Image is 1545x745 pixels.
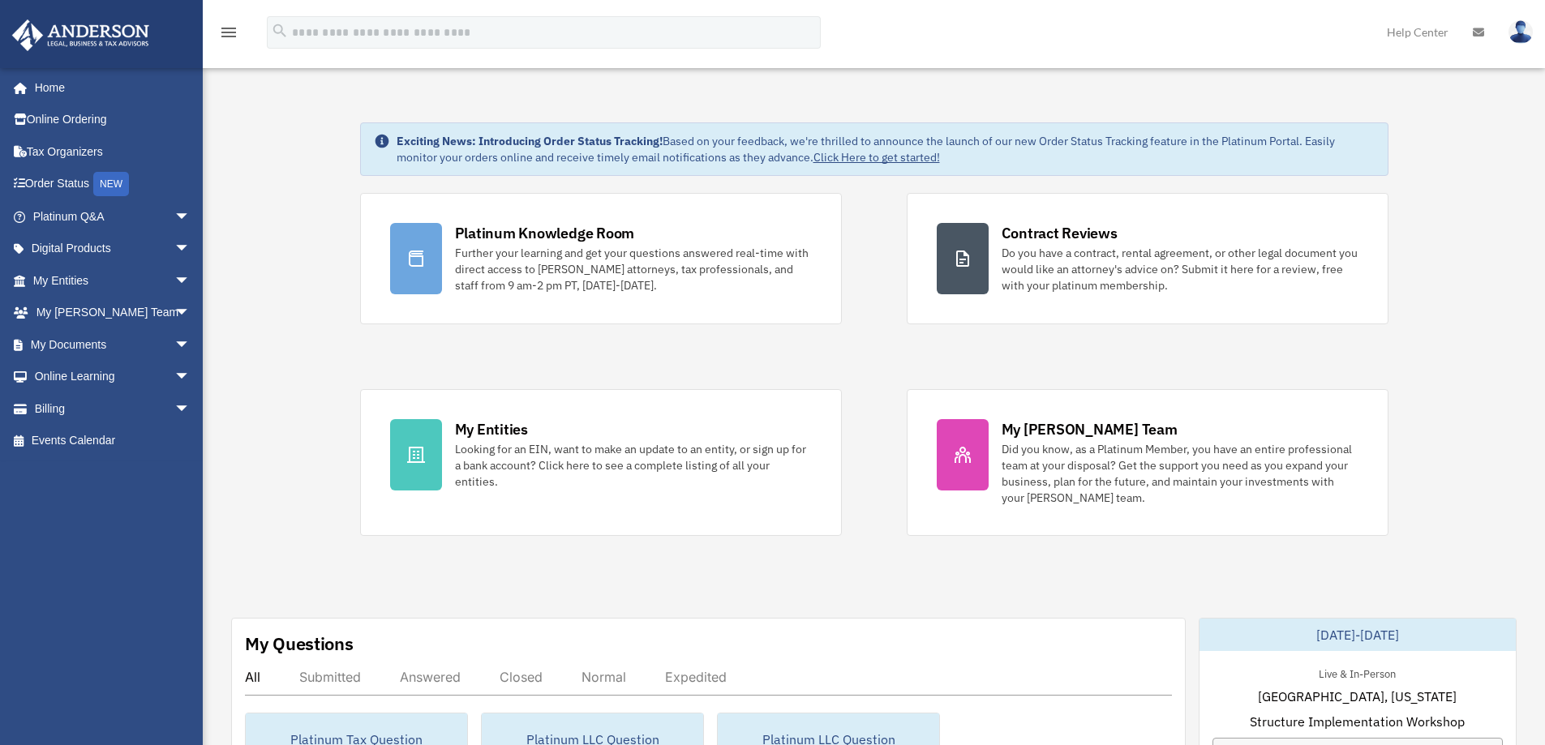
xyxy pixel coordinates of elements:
[245,669,260,685] div: All
[1306,664,1409,681] div: Live & In-Person
[245,632,354,656] div: My Questions
[397,133,1375,165] div: Based on your feedback, we're thrilled to announce the launch of our new Order Status Tracking fe...
[11,392,215,425] a: Billingarrow_drop_down
[11,328,215,361] a: My Documentsarrow_drop_down
[11,135,215,168] a: Tax Organizers
[455,245,812,293] div: Further your learning and get your questions answered real-time with direct access to [PERSON_NAM...
[400,669,461,685] div: Answered
[1002,441,1358,506] div: Did you know, as a Platinum Member, you have an entire professional team at your disposal? Get th...
[219,28,238,42] a: menu
[1002,245,1358,293] div: Do you have a contract, rental agreement, or other legal document you would like an attorney's ad...
[11,233,215,265] a: Digital Productsarrow_drop_down
[7,19,154,51] img: Anderson Advisors Platinum Portal
[1002,223,1118,243] div: Contract Reviews
[11,71,207,104] a: Home
[397,134,663,148] strong: Exciting News: Introducing Order Status Tracking!
[1250,712,1465,731] span: Structure Implementation Workshop
[11,200,215,233] a: Platinum Q&Aarrow_drop_down
[360,389,842,536] a: My Entities Looking for an EIN, want to make an update to an entity, or sign up for a bank accoun...
[813,150,940,165] a: Click Here to get started!
[907,193,1388,324] a: Contract Reviews Do you have a contract, rental agreement, or other legal document you would like...
[11,168,215,201] a: Order StatusNEW
[360,193,842,324] a: Platinum Knowledge Room Further your learning and get your questions answered real-time with dire...
[11,297,215,329] a: My [PERSON_NAME] Teamarrow_drop_down
[174,361,207,394] span: arrow_drop_down
[907,389,1388,536] a: My [PERSON_NAME] Team Did you know, as a Platinum Member, you have an entire professional team at...
[11,361,215,393] a: Online Learningarrow_drop_down
[174,328,207,362] span: arrow_drop_down
[174,200,207,233] span: arrow_drop_down
[455,441,812,490] div: Looking for an EIN, want to make an update to an entity, or sign up for a bank account? Click her...
[11,264,215,297] a: My Entitiesarrow_drop_down
[174,297,207,330] span: arrow_drop_down
[11,104,215,136] a: Online Ordering
[1200,619,1516,651] div: [DATE]-[DATE]
[174,264,207,298] span: arrow_drop_down
[174,392,207,426] span: arrow_drop_down
[93,172,129,196] div: NEW
[299,669,361,685] div: Submitted
[219,23,238,42] i: menu
[500,669,543,685] div: Closed
[455,223,635,243] div: Platinum Knowledge Room
[1002,419,1178,439] div: My [PERSON_NAME] Team
[11,425,215,457] a: Events Calendar
[271,22,289,40] i: search
[455,419,528,439] div: My Entities
[1258,687,1457,706] span: [GEOGRAPHIC_DATA], [US_STATE]
[582,669,626,685] div: Normal
[665,669,727,685] div: Expedited
[174,233,207,266] span: arrow_drop_down
[1509,20,1533,44] img: User Pic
